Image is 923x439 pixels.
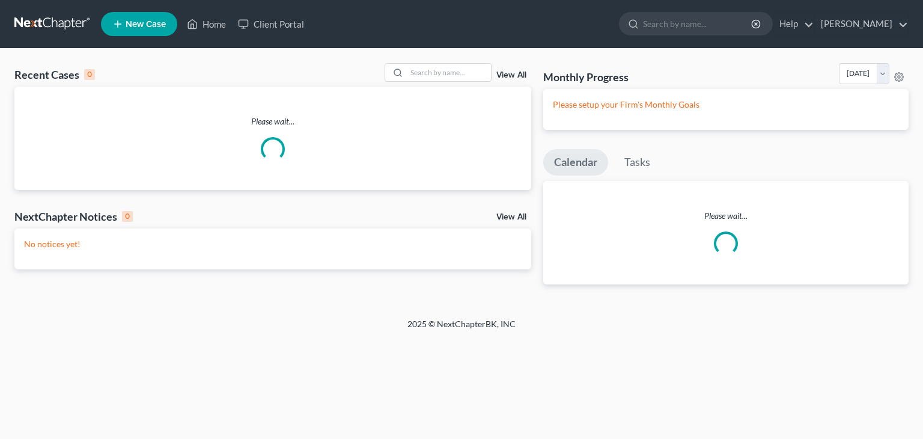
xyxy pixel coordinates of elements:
span: New Case [126,20,166,29]
a: Help [773,13,814,35]
input: Search by name... [407,64,491,81]
a: Client Portal [232,13,310,35]
div: NextChapter Notices [14,209,133,224]
a: View All [496,71,526,79]
div: 0 [122,211,133,222]
a: Tasks [614,149,661,176]
div: 2025 © NextChapterBK, INC [119,318,804,340]
p: No notices yet! [24,238,522,250]
div: 0 [84,69,95,80]
h3: Monthly Progress [543,70,629,84]
p: Please wait... [543,210,909,222]
div: Recent Cases [14,67,95,82]
a: Home [181,13,232,35]
a: Calendar [543,149,608,176]
p: Please wait... [14,115,531,127]
input: Search by name... [643,13,753,35]
a: [PERSON_NAME] [815,13,908,35]
p: Please setup your Firm's Monthly Goals [553,99,899,111]
a: View All [496,213,526,221]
